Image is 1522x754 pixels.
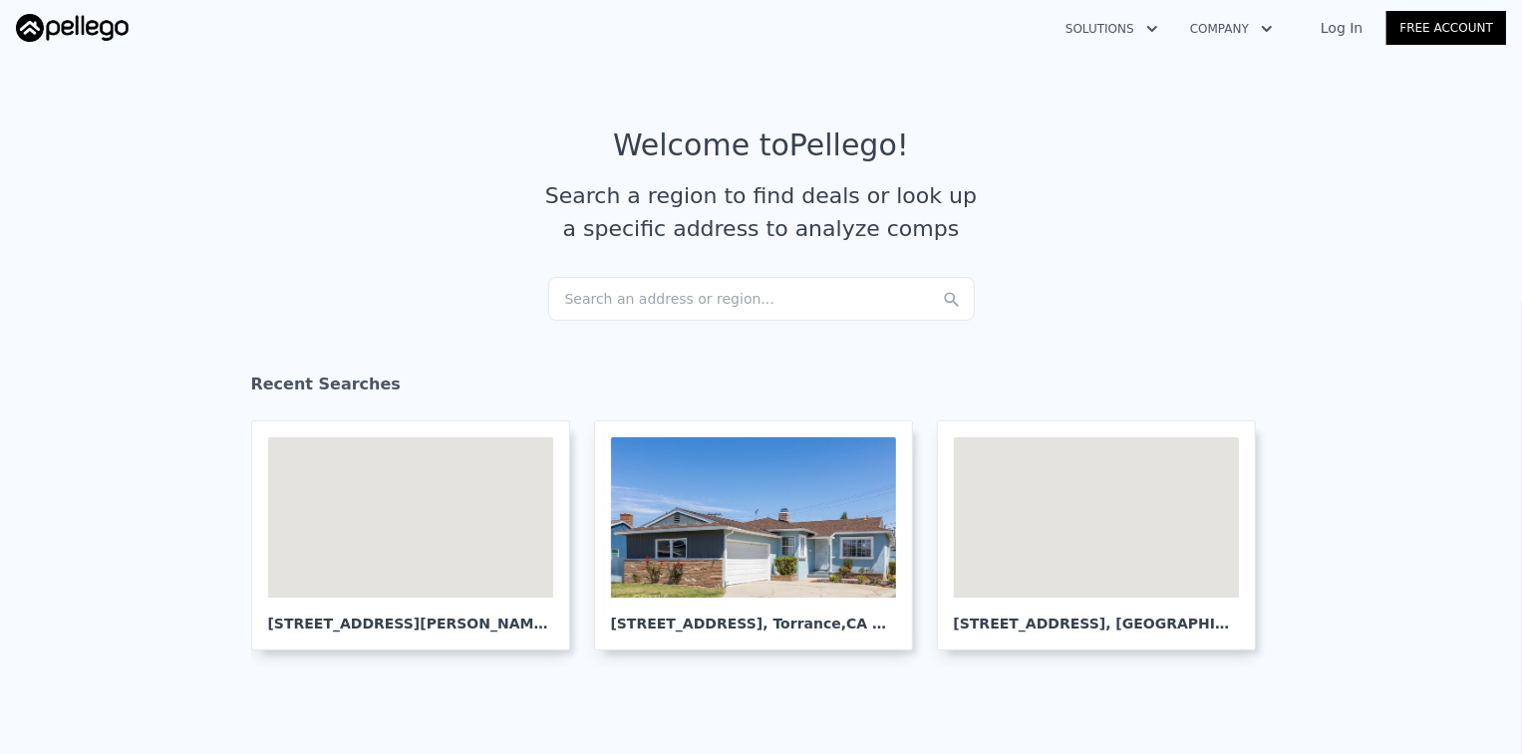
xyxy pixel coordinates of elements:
div: Recent Searches [251,357,1272,420]
span: , CA 90504 [841,616,921,631]
div: [STREET_ADDRESS] , Torrance [611,598,896,633]
div: Search an address or region... [548,277,975,321]
a: Map [STREET_ADDRESS], [GEOGRAPHIC_DATA] [937,420,1272,650]
div: Map [954,437,1239,598]
a: Log In [1297,18,1386,38]
div: Map [268,437,553,598]
div: Search a region to find deals or look up a specific address to analyze comps [538,179,985,245]
div: [STREET_ADDRESS] , [GEOGRAPHIC_DATA] [954,598,1239,633]
button: Solutions [1050,11,1174,47]
a: Map [STREET_ADDRESS][PERSON_NAME], Burbank [251,420,586,650]
div: [STREET_ADDRESS][PERSON_NAME] , Burbank [268,598,553,633]
div: Welcome to Pellego ! [613,127,909,163]
a: [STREET_ADDRESS], Torrance,CA 90504 [594,420,929,650]
a: Free Account [1386,11,1506,45]
img: Pellego [16,14,129,42]
button: Company [1174,11,1289,47]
